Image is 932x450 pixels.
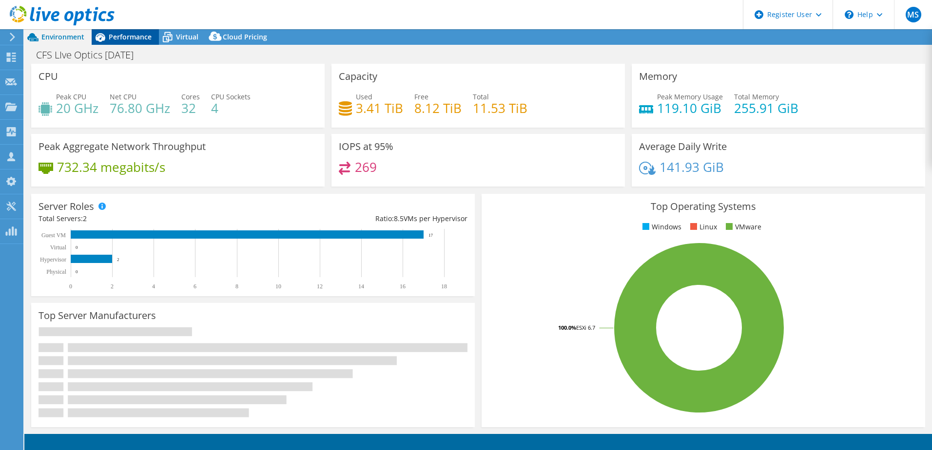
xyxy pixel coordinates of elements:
tspan: ESXi 6.7 [576,324,595,331]
text: 18 [441,283,447,290]
text: 16 [400,283,406,290]
svg: \n [845,10,854,19]
h4: 255.91 GiB [734,103,798,113]
h3: Average Daily Write [639,141,727,152]
text: 0 [69,283,72,290]
div: Ratio: VMs per Hypervisor [253,213,467,224]
li: Linux [688,222,717,232]
text: 4 [152,283,155,290]
tspan: 100.0% [558,324,576,331]
text: 12 [317,283,323,290]
h4: 20 GHz [56,103,98,113]
span: Total Memory [734,92,779,101]
h3: IOPS at 95% [339,141,393,152]
span: Peak CPU [56,92,86,101]
text: 10 [275,283,281,290]
div: Total Servers: [39,213,253,224]
span: MS [906,7,921,22]
text: 17 [428,233,433,238]
span: 2 [83,214,87,223]
span: Used [356,92,372,101]
li: VMware [723,222,761,232]
span: Environment [41,32,84,41]
li: Windows [640,222,681,232]
h3: Server Roles [39,201,94,212]
h4: 732.34 megabits/s [57,162,165,172]
h3: CPU [39,71,58,82]
h4: 3.41 TiB [356,103,403,113]
span: Total [473,92,489,101]
span: Virtual [176,32,198,41]
text: 8 [235,283,238,290]
h4: 76.80 GHz [110,103,170,113]
h3: Capacity [339,71,377,82]
span: 8.5 [394,214,404,223]
h3: Memory [639,71,677,82]
h4: 8.12 TiB [414,103,462,113]
text: 0 [76,245,78,250]
h3: Top Operating Systems [489,201,918,212]
h4: 4 [211,103,251,113]
h4: 119.10 GiB [657,103,723,113]
h4: 32 [181,103,200,113]
text: Guest VM [41,232,66,239]
h3: Peak Aggregate Network Throughput [39,141,206,152]
span: Net CPU [110,92,136,101]
h1: CFS LIve Optics [DATE] [32,50,149,60]
text: Physical [46,268,66,275]
span: Peak Memory Usage [657,92,723,101]
text: 2 [117,257,119,262]
span: Cores [181,92,200,101]
h4: 269 [355,162,377,172]
text: 2 [111,283,114,290]
text: 6 [194,283,196,290]
span: Free [414,92,428,101]
span: Performance [109,32,152,41]
text: Virtual [50,244,67,251]
text: Hypervisor [40,256,66,263]
text: 0 [76,269,78,274]
text: 14 [358,283,364,290]
span: CPU Sockets [211,92,251,101]
span: Cloud Pricing [223,32,267,41]
h3: Top Server Manufacturers [39,310,156,321]
h4: 141.93 GiB [660,162,724,172]
h4: 11.53 TiB [473,103,527,113]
